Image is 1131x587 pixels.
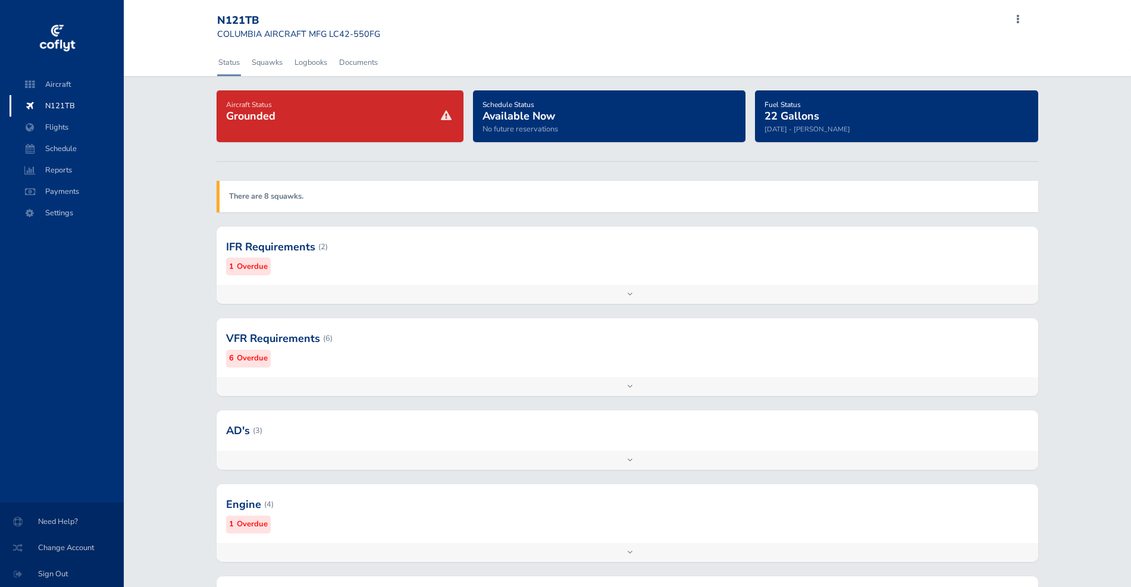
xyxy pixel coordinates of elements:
[217,49,241,76] a: Status
[237,260,268,273] small: Overdue
[21,181,112,202] span: Payments
[237,352,268,365] small: Overdue
[217,14,380,27] div: N121TB
[21,95,112,117] span: N121TB
[14,563,109,585] span: Sign Out
[21,138,112,159] span: Schedule
[765,124,850,134] small: [DATE] - [PERSON_NAME]
[21,159,112,181] span: Reports
[338,49,379,76] a: Documents
[21,202,112,224] span: Settings
[483,109,555,123] span: Available Now
[765,100,801,109] span: Fuel Status
[37,21,77,56] img: coflyt logo
[765,109,819,123] span: 22 Gallons
[21,74,112,95] span: Aircraft
[250,49,284,76] a: Squawks
[217,28,380,40] small: COLUMBIA AIRCRAFT MFG LC42-550FG
[14,511,109,532] span: Need Help?
[293,49,328,76] a: Logbooks
[483,124,558,134] span: No future reservations
[483,96,555,124] a: Schedule StatusAvailable Now
[226,100,272,109] span: Aircraft Status
[226,109,275,123] span: Grounded
[21,117,112,138] span: Flights
[14,537,109,558] span: Change Account
[237,518,268,531] small: Overdue
[229,191,303,202] a: There are 8 squawks.
[483,100,534,109] span: Schedule Status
